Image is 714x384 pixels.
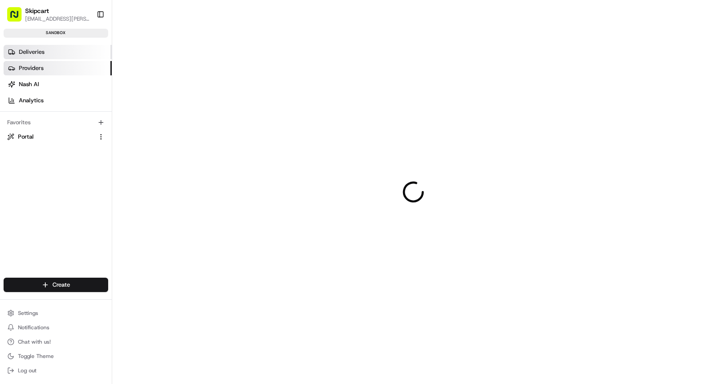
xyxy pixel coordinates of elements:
div: sandbox [4,29,108,38]
button: Chat with us! [4,336,108,348]
span: Analytics [19,96,44,105]
div: Start new chat [31,86,147,95]
div: 💻 [76,131,83,138]
a: Nash AI [4,77,112,92]
span: Providers [19,64,44,72]
button: Skipcart [25,6,49,15]
span: Portal [18,133,34,141]
span: Deliveries [19,48,44,56]
input: Clear [23,58,148,67]
img: Nash [9,9,27,27]
div: 📗 [9,131,16,138]
button: Start new chat [153,88,163,99]
a: Powered byPylon [63,152,109,159]
button: Notifications [4,321,108,334]
span: Settings [18,310,38,317]
span: Pylon [89,152,109,159]
div: We're available if you need us! [31,95,114,102]
span: API Documentation [85,130,144,139]
a: 📗Knowledge Base [5,127,72,143]
a: Portal [7,133,94,141]
img: 1736555255976-a54dd68f-1ca7-489b-9aae-adbdc363a1c4 [9,86,25,102]
a: Providers [4,61,112,75]
div: Favorites [4,115,108,130]
span: Log out [18,367,36,374]
a: Deliveries [4,45,112,59]
button: Toggle Theme [4,350,108,362]
span: Nash AI [19,80,39,88]
span: Chat with us! [18,338,51,345]
a: 💻API Documentation [72,127,148,143]
button: Create [4,278,108,292]
button: Portal [4,130,108,144]
span: Knowledge Base [18,130,69,139]
span: Create [53,281,70,289]
a: Analytics [4,93,112,108]
button: Log out [4,364,108,377]
button: Skipcart[EMAIL_ADDRESS][PERSON_NAME][DOMAIN_NAME] [4,4,93,25]
span: Notifications [18,324,49,331]
p: Welcome 👋 [9,36,163,50]
span: Toggle Theme [18,353,54,360]
button: [EMAIL_ADDRESS][PERSON_NAME][DOMAIN_NAME] [25,15,89,22]
button: Settings [4,307,108,319]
